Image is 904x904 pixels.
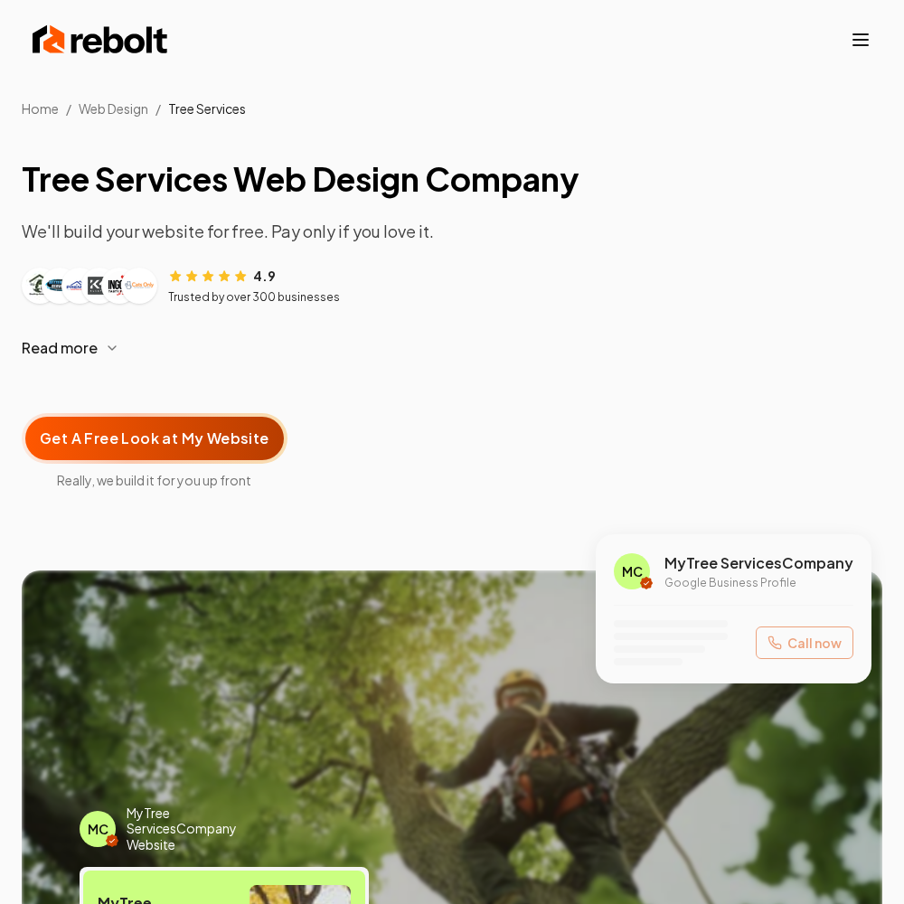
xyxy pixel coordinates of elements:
[22,161,882,197] h1: Tree Services Web Design Company
[22,268,157,304] div: Customer logos
[253,267,276,285] span: 4.9
[168,266,276,285] div: Rating: 4.9 out of 5 stars
[22,384,287,489] a: Get A Free Look at My WebsiteReally, we build it for you up front
[22,337,98,359] span: Read more
[168,100,246,117] span: Tree Services
[25,271,54,300] img: Customer logo 1
[22,100,59,117] a: Home
[65,271,94,300] img: Customer logo 3
[22,266,882,305] article: Customer reviews
[105,271,134,300] img: Customer logo 5
[664,576,853,590] p: Google Business Profile
[85,271,114,300] img: Customer logo 4
[622,562,643,580] span: MC
[22,413,287,464] button: Get A Free Look at My Website
[33,22,168,58] img: Rebolt Logo
[66,99,71,118] li: /
[168,290,340,305] p: Trusted by over 300 businesses
[22,219,882,244] p: We'll build your website for free. Pay only if you love it.
[45,271,74,300] img: Customer logo 2
[127,805,272,853] span: My Tree Services Company Website
[88,820,108,838] span: MC
[125,271,154,300] img: Customer logo 6
[850,29,871,51] button: Toggle mobile menu
[664,552,853,574] span: My Tree Services Company
[22,471,287,489] span: Really, we build it for you up front
[79,100,148,117] span: Web Design
[155,99,161,118] li: /
[22,326,882,370] button: Read more
[40,428,269,449] span: Get A Free Look at My Website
